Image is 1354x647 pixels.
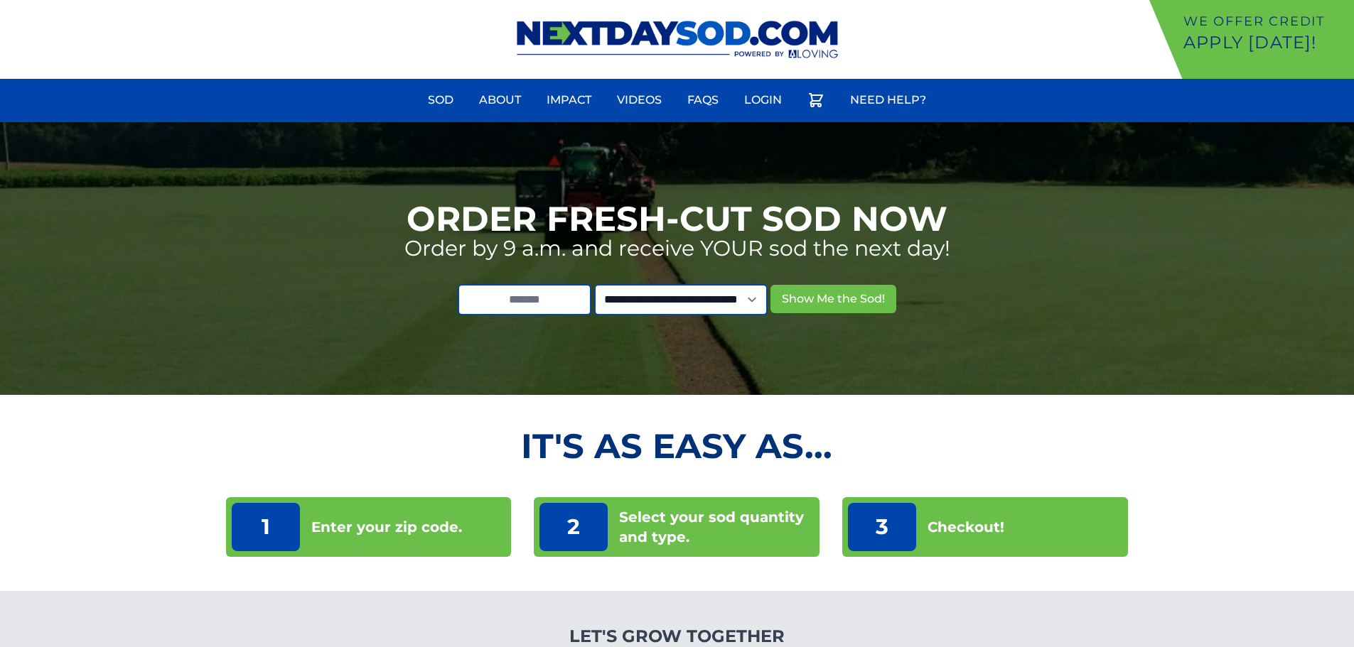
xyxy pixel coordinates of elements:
h1: Order Fresh-Cut Sod Now [407,202,947,236]
p: 1 [232,503,300,551]
h2: It's as Easy As... [226,429,1129,463]
a: Sod [419,83,462,117]
p: Checkout! [928,517,1004,537]
p: Enter your zip code. [311,517,462,537]
button: Show Me the Sod! [770,285,896,313]
p: Select your sod quantity and type. [619,507,814,547]
a: Need Help? [842,83,935,117]
p: Order by 9 a.m. and receive YOUR sod the next day! [404,236,950,261]
a: FAQs [679,83,727,117]
p: 2 [539,503,608,551]
a: Login [736,83,790,117]
p: We offer Credit [1183,11,1348,31]
a: Videos [608,83,670,117]
a: Impact [538,83,600,117]
p: 3 [848,503,916,551]
p: Apply [DATE]! [1183,31,1348,54]
a: About [471,83,530,117]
